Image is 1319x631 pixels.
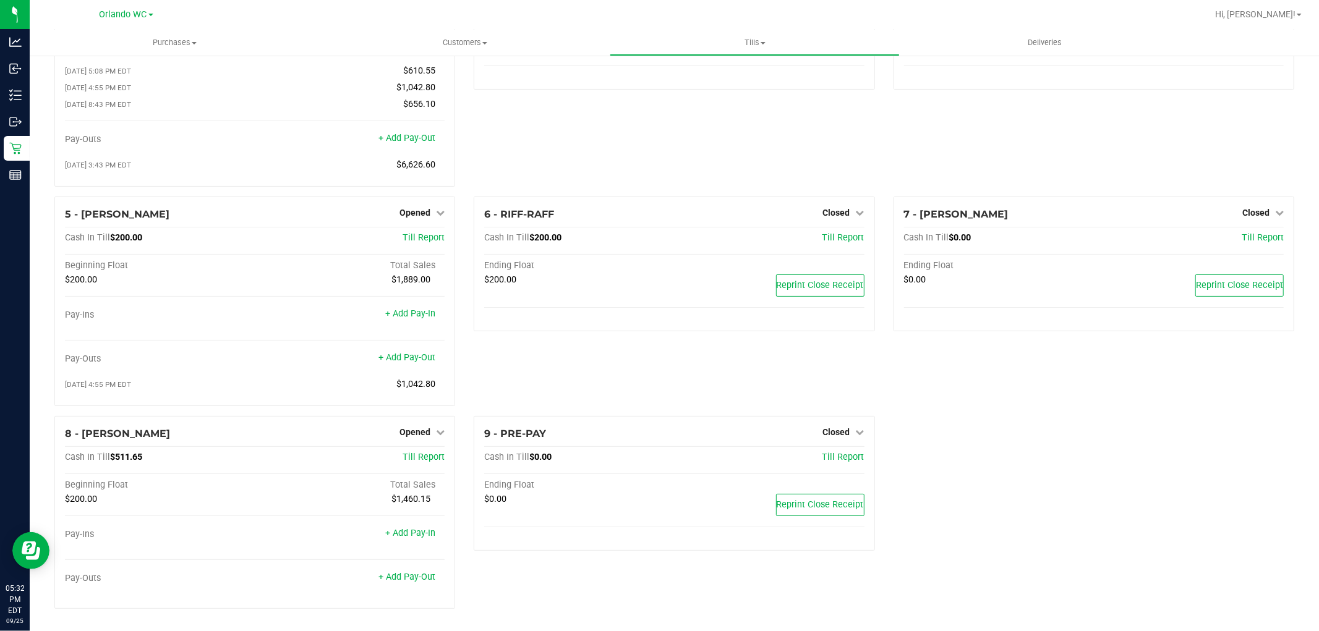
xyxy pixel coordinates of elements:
[1242,208,1270,218] span: Closed
[904,274,926,285] span: $0.00
[529,232,561,243] span: $200.00
[65,494,97,504] span: $200.00
[65,380,131,389] span: [DATE] 4:55 PM EDT
[9,89,22,101] inline-svg: Inventory
[484,274,516,285] span: $200.00
[484,494,506,504] span: $0.00
[65,428,170,439] span: 8 - [PERSON_NAME]
[65,573,255,584] div: Pay-Outs
[1215,9,1296,19] span: Hi, [PERSON_NAME]!
[904,208,1009,220] span: 7 - [PERSON_NAME]
[403,232,445,243] a: Till Report
[399,427,430,437] span: Opened
[65,232,110,243] span: Cash In Till
[65,480,255,491] div: Beginning Float
[65,100,131,109] span: [DATE] 8:43 PM EDT
[320,37,609,48] span: Customers
[9,142,22,155] inline-svg: Retail
[403,99,435,109] span: $656.10
[403,452,445,462] a: Till Report
[823,208,850,218] span: Closed
[110,452,142,462] span: $511.65
[65,354,255,365] div: Pay-Outs
[385,528,435,538] a: + Add Pay-In
[900,30,1190,56] a: Deliveries
[396,82,435,93] span: $1,042.80
[1195,274,1284,297] button: Reprint Close Receipt
[320,30,610,56] a: Customers
[822,452,864,462] a: Till Report
[484,208,554,220] span: 6 - RIFF-RAFF
[110,232,142,243] span: $200.00
[610,37,899,48] span: Tills
[255,260,445,271] div: Total Sales
[385,308,435,319] a: + Add Pay-In
[6,583,24,616] p: 05:32 PM EDT
[65,83,131,92] span: [DATE] 4:55 PM EDT
[949,232,971,243] span: $0.00
[65,161,131,169] span: [DATE] 3:43 PM EDT
[378,352,435,363] a: + Add Pay-Out
[30,37,320,48] span: Purchases
[822,232,864,243] a: Till Report
[6,616,24,625] p: 09/25
[904,232,949,243] span: Cash In Till
[904,260,1094,271] div: Ending Float
[378,572,435,582] a: + Add Pay-Out
[776,494,864,516] button: Reprint Close Receipt
[9,36,22,48] inline-svg: Analytics
[65,134,255,145] div: Pay-Outs
[403,66,435,76] span: $610.55
[777,499,864,510] span: Reprint Close Receipt
[1196,280,1283,290] span: Reprint Close Receipt
[777,280,864,290] span: Reprint Close Receipt
[399,208,430,218] span: Opened
[1242,232,1284,243] a: Till Report
[529,452,552,462] span: $0.00
[823,427,850,437] span: Closed
[378,133,435,143] a: + Add Pay-Out
[100,9,147,20] span: Orlando WC
[1011,37,1078,48] span: Deliveries
[484,232,529,243] span: Cash In Till
[65,529,255,540] div: Pay-Ins
[484,428,546,439] span: 9 - PRE-PAY
[65,274,97,285] span: $200.00
[255,480,445,491] div: Total Sales
[9,169,22,181] inline-svg: Reports
[30,30,320,56] a: Purchases
[65,260,255,271] div: Beginning Float
[484,452,529,462] span: Cash In Till
[484,480,674,491] div: Ending Float
[65,310,255,321] div: Pay-Ins
[391,274,430,285] span: $1,889.00
[65,208,169,220] span: 5 - [PERSON_NAME]
[484,260,674,271] div: Ending Float
[776,274,864,297] button: Reprint Close Receipt
[65,67,131,75] span: [DATE] 5:08 PM EDT
[610,30,900,56] a: Tills
[9,62,22,75] inline-svg: Inbound
[65,452,110,462] span: Cash In Till
[9,116,22,128] inline-svg: Outbound
[396,379,435,389] span: $1,042.80
[12,532,49,569] iframe: Resource center
[391,494,430,504] span: $1,460.15
[396,159,435,170] span: $6,626.60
